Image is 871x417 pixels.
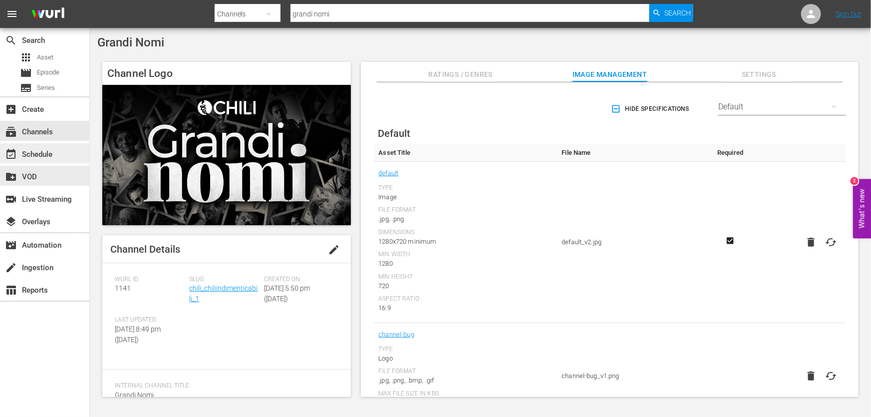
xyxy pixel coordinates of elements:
[853,179,871,238] button: Open Feedback Widget
[264,284,310,303] span: [DATE] 5:50 pm ([DATE])
[5,216,17,228] span: Overlays
[724,236,736,245] svg: Required
[722,68,797,81] span: Settings
[378,295,552,303] div: Aspect Ratio
[5,193,17,205] span: Live Streaming
[37,67,59,77] span: Episode
[613,104,689,114] span: Hide Specifications
[110,243,180,255] span: Channel Details
[37,52,53,62] span: Asset
[378,214,552,224] div: .jpg, .png
[24,2,72,26] img: ans4CAIJ8jUAAAAAAAAAAAAAAAAAAAAAAAAgQb4GAAAAAAAAAAAAAAAAAAAAAAAAJMjXAAAAAAAAAAAAAAAAAAAAAAAAgAT5G...
[322,238,346,262] button: edit
[115,325,161,344] span: [DATE] 8:49 pm ([DATE])
[328,244,340,256] span: edit
[557,162,711,323] td: default_v2.jpg
[378,184,552,192] div: Type
[378,229,552,237] div: Dimensions
[573,68,647,81] span: Image Management
[5,239,17,251] span: Automation
[711,144,750,162] th: Required
[5,262,17,274] span: Ingestion
[378,192,552,202] div: Image
[378,167,398,180] a: default
[102,62,351,85] h4: Channel Logo
[836,10,862,18] a: Sign Out
[423,68,498,81] span: Ratings / Genres
[102,85,351,225] img: Grandi Nomi
[378,390,552,398] div: Max File Size In Kbs
[378,376,552,386] div: .jpg, .png, .bmp, .gif
[264,276,333,284] span: Created On:
[115,276,184,284] span: Wurl ID:
[378,127,410,139] span: Default
[378,303,552,313] div: 16:9
[115,382,333,390] span: Internal Channel Title:
[378,328,414,341] a: channel-bug
[189,284,258,303] a: chili_chiliindimenticabili_1
[6,8,18,20] span: menu
[189,276,259,284] span: Slug:
[5,171,17,183] span: VOD
[378,281,552,291] div: 720
[115,284,131,292] span: 1141
[378,354,552,364] div: Logo
[373,144,557,162] th: Asset Title
[378,251,552,259] div: Min Width
[378,273,552,281] div: Min Height
[378,259,552,269] div: 1280
[851,177,859,185] div: 2
[37,83,55,93] span: Series
[664,4,691,22] span: Search
[5,148,17,160] span: Schedule
[20,67,32,79] span: Episode
[718,93,846,121] div: Default
[5,34,17,46] span: Search
[20,82,32,94] span: Series
[609,95,693,123] button: Hide Specifications
[5,126,17,138] span: Channels
[649,4,693,22] button: Search
[97,35,164,49] span: Grandi Nomi
[378,346,552,354] div: Type
[378,368,552,376] div: File Format
[378,206,552,214] div: File Format
[378,237,552,247] div: 1280x720 minimum
[115,316,184,324] span: Last Updated:
[20,51,32,63] span: Asset
[5,284,17,296] span: Reports
[5,103,17,115] span: Create
[115,391,154,399] span: Grandi Nomi
[557,144,711,162] th: File Name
